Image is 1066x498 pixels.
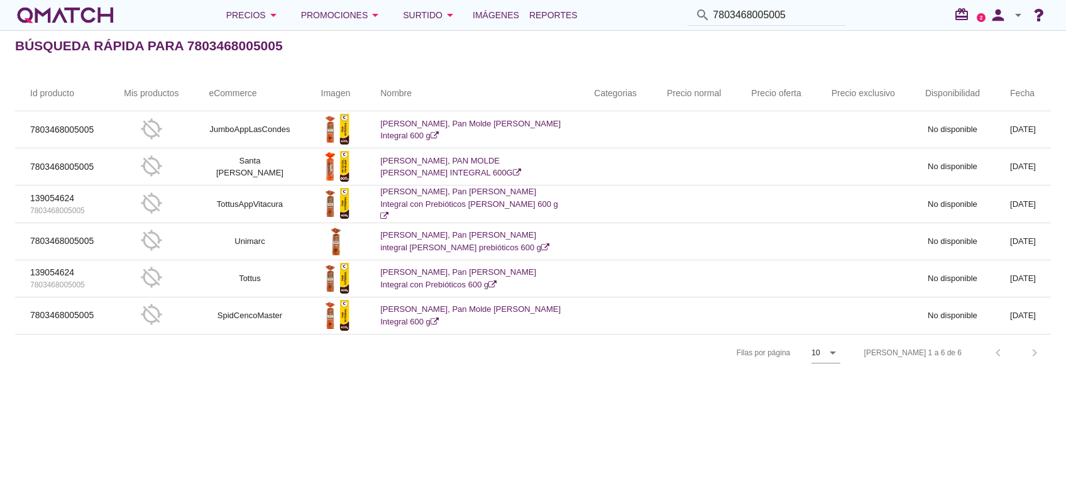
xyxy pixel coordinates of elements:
[226,8,281,23] div: Precios
[910,297,995,334] td: No disponible
[995,148,1051,185] td: [DATE]
[910,76,995,111] th: Disponibilidad: Not sorted.
[194,111,305,148] td: JumboAppLasCondes
[995,223,1051,260] td: [DATE]
[473,8,519,23] span: Imágenes
[977,13,986,22] a: 2
[910,260,995,297] td: No disponible
[995,297,1051,334] td: [DATE]
[30,123,94,136] p: 7803468005005
[403,8,458,23] div: Surtido
[864,347,962,358] div: [PERSON_NAME] 1 a 6 de 6
[30,279,94,290] p: 7803468005005
[825,345,840,360] i: arrow_drop_down
[910,223,995,260] td: No disponible
[140,229,163,252] i: gps_off
[365,76,579,111] th: Nombre: Not sorted.
[579,76,652,111] th: Categorias: Not sorted.
[442,8,458,23] i: arrow_drop_down
[306,76,366,111] th: Imagen: Not sorted.
[380,119,561,141] a: [PERSON_NAME], Pan Molde [PERSON_NAME] Integral 600 g
[15,36,283,56] h2: Búsqueda rápida para 7803468005005
[194,185,305,223] td: TottusAppVitacura
[995,260,1051,297] td: [DATE]
[194,76,305,111] th: eCommerce: Not sorted.
[910,185,995,223] td: No disponible
[986,6,1011,24] i: person
[30,235,94,248] p: 7803468005005
[194,297,305,334] td: SpidCencoMaster
[652,76,736,111] th: Precio normal: Not sorted.
[393,3,468,28] button: Surtido
[30,309,94,322] p: 7803468005005
[954,7,974,22] i: redeem
[291,3,393,28] button: Promociones
[524,3,583,28] a: Reportes
[30,160,94,174] p: 7803468005005
[30,192,94,205] p: 139054624
[611,335,840,371] div: Filas por página
[30,205,94,216] p: 7803468005005
[30,266,94,279] p: 139054624
[1011,8,1026,23] i: arrow_drop_down
[140,118,163,140] i: gps_off
[980,14,983,20] text: 2
[995,185,1051,223] td: [DATE]
[380,187,558,221] a: [PERSON_NAME], Pan [PERSON_NAME] Integral con Prebióticos [PERSON_NAME] 600 g
[380,267,536,289] a: [PERSON_NAME], Pan [PERSON_NAME] Integral con Prebióticos 600 g
[140,266,163,289] i: gps_off
[266,8,281,23] i: arrow_drop_down
[380,304,561,326] a: [PERSON_NAME], Pan Molde [PERSON_NAME] Integral 600 g
[15,76,109,111] th: Id producto: Not sorted.
[380,230,549,252] a: [PERSON_NAME], Pan [PERSON_NAME] integral [PERSON_NAME] prebióticos 600 g
[380,156,520,178] a: [PERSON_NAME], PAN MOLDE [PERSON_NAME] INTEGRAL 600G
[140,303,163,326] i: gps_off
[194,148,305,185] td: Santa [PERSON_NAME]
[995,111,1051,148] td: [DATE]
[216,3,291,28] button: Precios
[811,347,820,358] div: 10
[194,223,305,260] td: Unimarc
[468,3,524,28] a: Imágenes
[529,8,578,23] span: Reportes
[301,8,383,23] div: Promociones
[713,5,838,25] input: Buscar productos
[910,111,995,148] td: No disponible
[995,76,1051,111] th: Fecha: Not sorted.
[368,8,383,23] i: arrow_drop_down
[695,8,710,23] i: search
[736,76,816,111] th: Precio oferta: Not sorted.
[816,76,910,111] th: Precio exclusivo: Not sorted.
[194,260,305,297] td: Tottus
[109,76,194,111] th: Mis productos: Not sorted.
[910,148,995,185] td: No disponible
[140,155,163,177] i: gps_off
[15,3,116,28] a: white-qmatch-logo
[140,192,163,214] i: gps_off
